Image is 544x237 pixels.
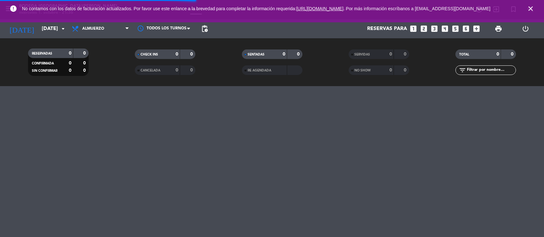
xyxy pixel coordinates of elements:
[69,68,71,73] strong: 0
[176,68,178,72] strong: 0
[10,5,17,12] i: error
[32,62,54,65] span: CONFIRMADA
[389,68,392,72] strong: 0
[497,52,499,56] strong: 0
[441,25,449,33] i: looks_4
[82,26,104,31] span: Almuerzo
[451,25,460,33] i: looks_5
[522,25,529,33] i: power_settings_new
[296,6,344,11] a: [URL][DOMAIN_NAME]
[409,25,417,33] i: looks_one
[354,53,370,56] span: SERVIDAS
[459,66,466,74] i: filter_list
[420,25,428,33] i: looks_two
[59,25,67,33] i: arrow_drop_down
[141,53,158,56] span: CHECK INS
[297,52,301,56] strong: 0
[404,68,408,72] strong: 0
[190,52,194,56] strong: 0
[201,25,208,33] span: pending_actions
[141,69,160,72] span: CANCELADA
[32,52,52,55] span: RESERVADAS
[22,6,490,11] span: No contamos con los datos de facturación actualizados. Por favor use este enlance a la brevedad p...
[32,69,57,72] span: SIN CONFIRMAR
[283,52,285,56] strong: 0
[5,22,39,36] i: [DATE]
[511,52,515,56] strong: 0
[69,51,71,56] strong: 0
[389,52,392,56] strong: 0
[176,52,178,56] strong: 0
[83,51,87,56] strong: 0
[430,25,439,33] i: looks_3
[472,25,481,33] i: add_box
[404,52,408,56] strong: 0
[512,19,539,38] div: LOG OUT
[462,25,470,33] i: looks_6
[69,61,71,65] strong: 0
[367,26,407,32] span: Reservas para
[466,67,516,74] input: Filtrar por nombre...
[83,68,87,73] strong: 0
[190,68,194,72] strong: 0
[354,69,371,72] span: NO SHOW
[344,6,490,11] a: . Por más información escríbanos a [EMAIL_ADDRESS][DOMAIN_NAME]
[459,53,469,56] span: TOTAL
[495,25,502,33] span: print
[83,61,87,65] strong: 0
[527,5,534,12] i: close
[248,69,271,72] span: RE AGENDADA
[248,53,265,56] span: SENTADAS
